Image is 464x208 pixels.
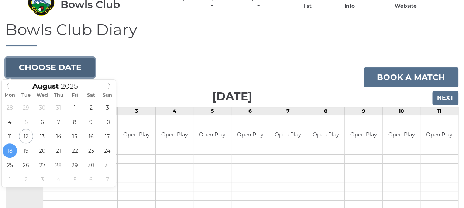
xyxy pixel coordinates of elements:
[68,158,82,172] span: August 29, 2025
[345,107,383,115] td: 9
[19,143,33,158] span: August 19, 2025
[68,129,82,143] span: August 15, 2025
[3,115,17,129] span: August 4, 2025
[51,115,66,129] span: August 7, 2025
[3,100,17,115] span: July 28, 2025
[34,93,51,98] span: Wed
[35,143,49,158] span: August 20, 2025
[67,93,83,98] span: Fri
[6,58,95,77] button: Choose date
[100,100,114,115] span: August 3, 2025
[19,115,33,129] span: August 5, 2025
[35,172,49,187] span: September 3, 2025
[84,115,98,129] span: August 9, 2025
[420,107,458,115] td: 11
[2,93,18,98] span: Mon
[383,115,420,154] td: Open Play
[432,91,458,105] input: Next
[35,100,49,115] span: July 30, 2025
[59,82,87,90] input: Scroll to increment
[19,100,33,115] span: July 29, 2025
[100,115,114,129] span: August 10, 2025
[3,158,17,172] span: August 25, 2025
[84,158,98,172] span: August 30, 2025
[35,158,49,172] span: August 27, 2025
[231,115,269,154] td: Open Play
[100,129,114,143] span: August 17, 2025
[3,129,17,143] span: August 11, 2025
[68,115,82,129] span: August 8, 2025
[84,172,98,187] span: September 6, 2025
[307,115,345,154] td: Open Play
[19,129,33,143] span: August 12, 2025
[193,107,231,115] td: 5
[3,143,17,158] span: August 18, 2025
[18,93,34,98] span: Tue
[84,100,98,115] span: August 2, 2025
[51,129,66,143] span: August 14, 2025
[6,21,458,46] h1: Bowls Club Diary
[193,115,231,154] td: Open Play
[155,107,193,115] td: 4
[3,172,17,187] span: September 1, 2025
[51,172,66,187] span: September 4, 2025
[118,107,156,115] td: 3
[84,143,98,158] span: August 23, 2025
[100,143,114,158] span: August 24, 2025
[307,107,345,115] td: 8
[99,93,116,98] span: Sun
[68,143,82,158] span: August 22, 2025
[364,67,458,87] a: Book a match
[19,172,33,187] span: September 2, 2025
[68,172,82,187] span: September 5, 2025
[156,115,193,154] td: Open Play
[83,93,99,98] span: Sat
[32,83,59,90] span: Scroll to increment
[269,107,307,115] td: 7
[68,100,82,115] span: August 1, 2025
[345,115,382,154] td: Open Play
[35,129,49,143] span: August 13, 2025
[19,158,33,172] span: August 26, 2025
[84,129,98,143] span: August 16, 2025
[100,172,114,187] span: September 7, 2025
[420,115,458,154] td: Open Play
[118,115,155,154] td: Open Play
[35,115,49,129] span: August 6, 2025
[51,158,66,172] span: August 28, 2025
[269,115,307,154] td: Open Play
[51,93,67,98] span: Thu
[51,100,66,115] span: July 31, 2025
[100,158,114,172] span: August 31, 2025
[382,107,420,115] td: 10
[51,143,66,158] span: August 21, 2025
[231,107,269,115] td: 6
